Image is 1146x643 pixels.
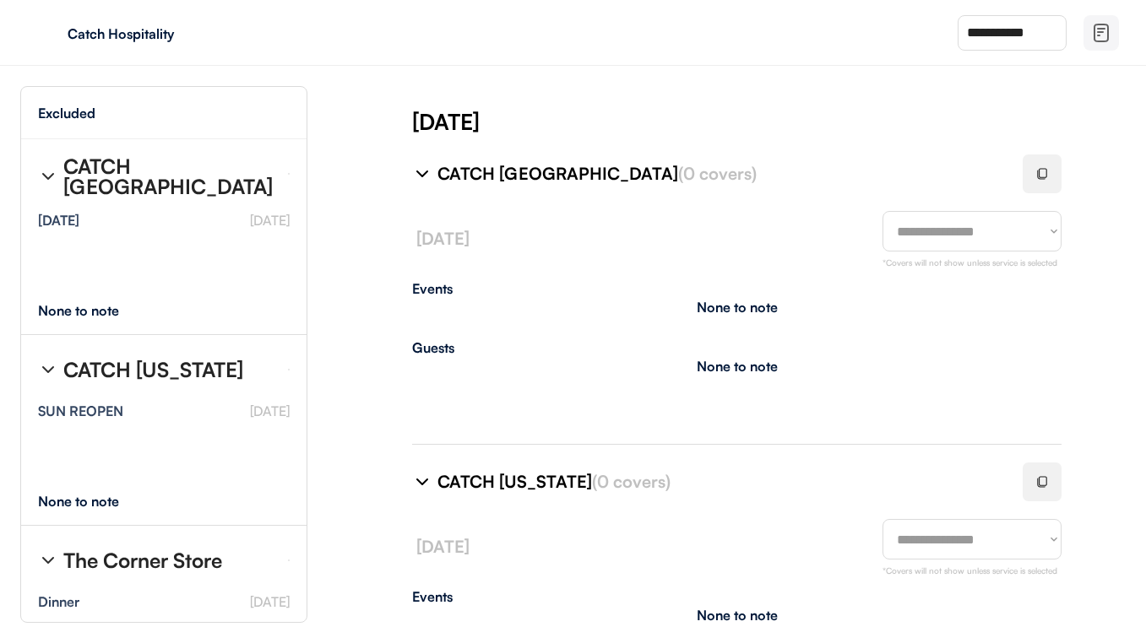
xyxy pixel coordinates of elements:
[412,106,1146,137] div: [DATE]
[250,593,290,610] font: [DATE]
[416,536,470,557] font: [DATE]
[437,162,1002,186] div: CATCH [GEOGRAPHIC_DATA]
[38,213,79,227] div: [DATE]
[250,403,290,419] font: [DATE]
[63,359,243,380] div: CATCH [US_STATE]
[412,282,1062,295] div: Events
[38,304,150,317] div: None to note
[1091,23,1111,43] img: file-02.svg
[412,590,1062,603] div: Events
[250,212,290,229] font: [DATE]
[883,565,1057,575] font: *Covers will not show unless service is selected
[38,106,95,120] div: Excluded
[697,300,778,314] div: None to note
[38,359,58,380] img: chevron-right%20%281%29.svg
[697,608,778,622] div: None to note
[38,550,58,570] img: chevron-right%20%281%29.svg
[412,341,1062,354] div: Guests
[697,359,778,373] div: None to note
[38,404,123,418] div: SUN REOPEN
[416,228,470,249] font: [DATE]
[592,471,671,492] font: (0 covers)
[63,156,274,197] div: CATCH [GEOGRAPHIC_DATA]
[38,166,58,186] img: chevron-right%20%281%29.svg
[678,163,757,184] font: (0 covers)
[412,164,432,184] img: chevron-right%20%281%29.svg
[68,27,280,41] div: Catch Hospitality
[38,595,79,608] div: Dinner
[38,494,150,508] div: None to note
[883,257,1057,267] font: *Covers will not show unless service is selected
[437,470,1002,494] div: CATCH [US_STATE]
[34,19,61,46] img: yH5BAEAAAAALAAAAAABAAEAAAIBRAA7
[63,550,222,570] div: The Corner Store
[412,472,432,492] img: chevron-right%20%281%29.svg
